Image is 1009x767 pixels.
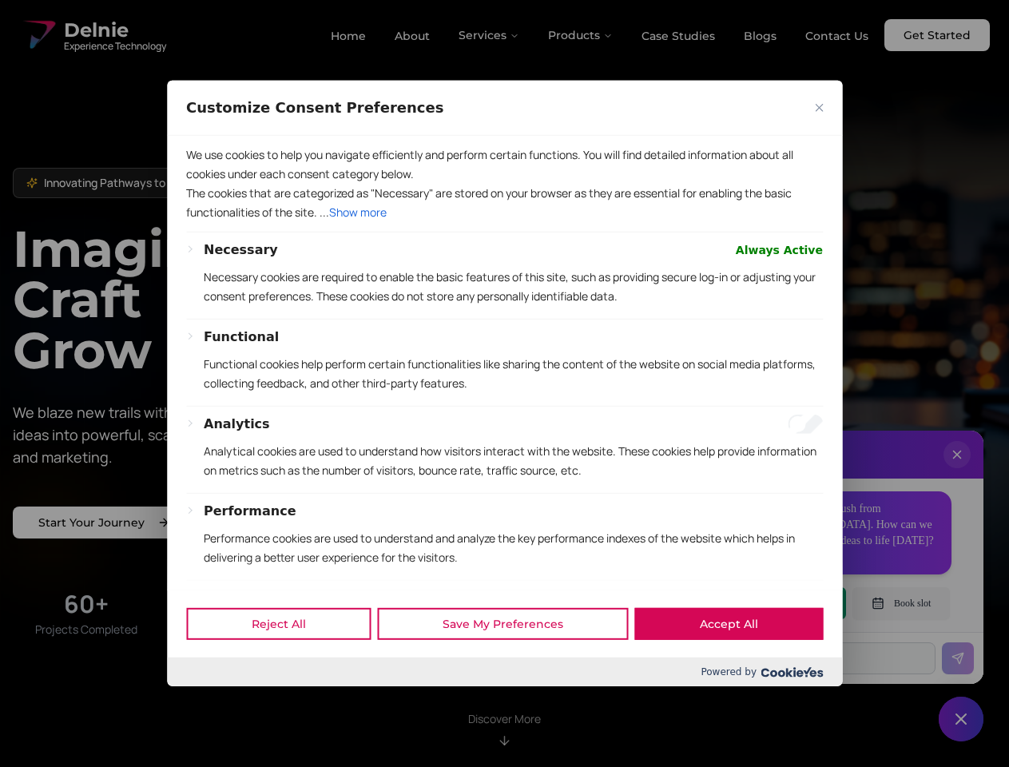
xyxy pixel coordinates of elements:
[329,203,387,222] button: Show more
[186,145,823,184] p: We use cookies to help you navigate efficiently and perform certain functions. You will find deta...
[204,328,279,347] button: Functional
[204,442,823,480] p: Analytical cookies are used to understand how visitors interact with the website. These cookies h...
[736,240,823,260] span: Always Active
[186,184,823,222] p: The cookies that are categorized as "Necessary" are stored on your browser as they are essential ...
[815,104,823,112] img: Close
[761,667,823,678] img: Cookieyes logo
[377,608,628,640] button: Save My Preferences
[204,355,823,393] p: Functional cookies help perform certain functionalities like sharing the content of the website o...
[788,415,823,434] input: Enable Analytics
[204,502,296,521] button: Performance
[204,529,823,567] p: Performance cookies are used to understand and analyze the key performance indexes of the website...
[634,608,823,640] button: Accept All
[186,98,443,117] span: Customize Consent Preferences
[204,415,270,434] button: Analytics
[204,240,278,260] button: Necessary
[186,608,371,640] button: Reject All
[204,268,823,306] p: Necessary cookies are required to enable the basic features of this site, such as providing secur...
[167,658,842,686] div: Powered by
